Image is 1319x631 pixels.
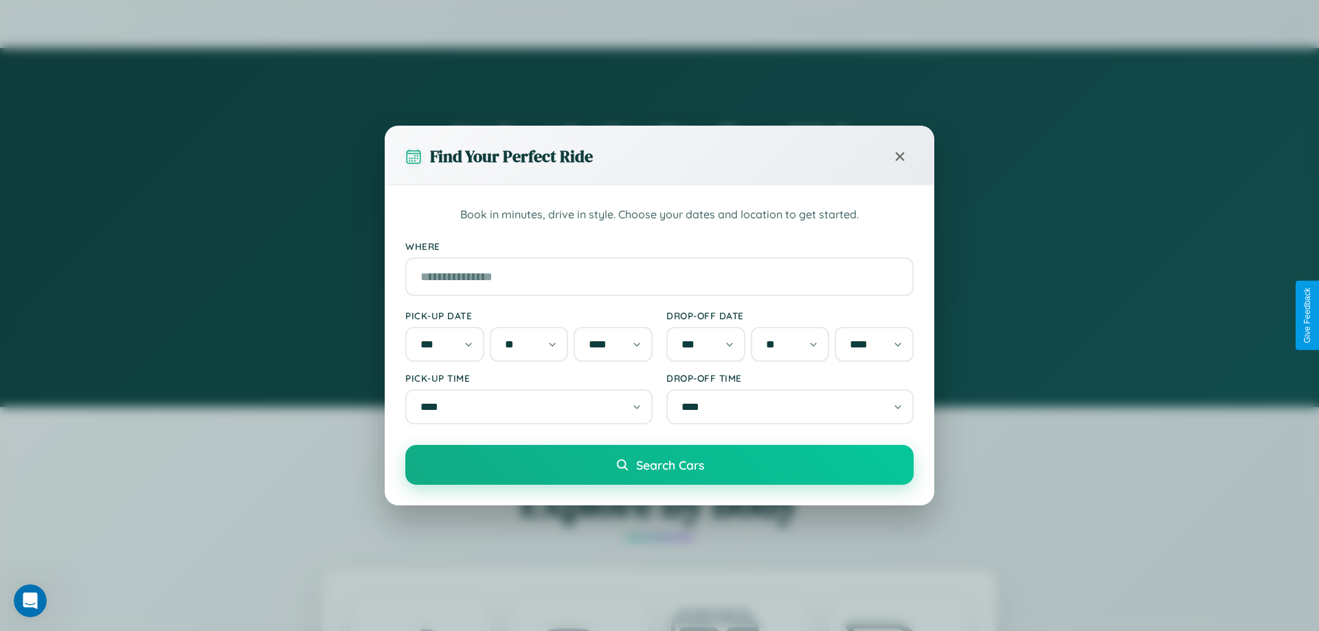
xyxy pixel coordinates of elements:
label: Drop-off Date [666,310,914,321]
span: Search Cars [636,457,704,472]
h3: Find Your Perfect Ride [430,145,593,168]
label: Where [405,240,914,252]
label: Pick-up Time [405,372,653,384]
label: Drop-off Time [666,372,914,384]
p: Book in minutes, drive in style. Choose your dates and location to get started. [405,206,914,224]
label: Pick-up Date [405,310,653,321]
button: Search Cars [405,445,914,485]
